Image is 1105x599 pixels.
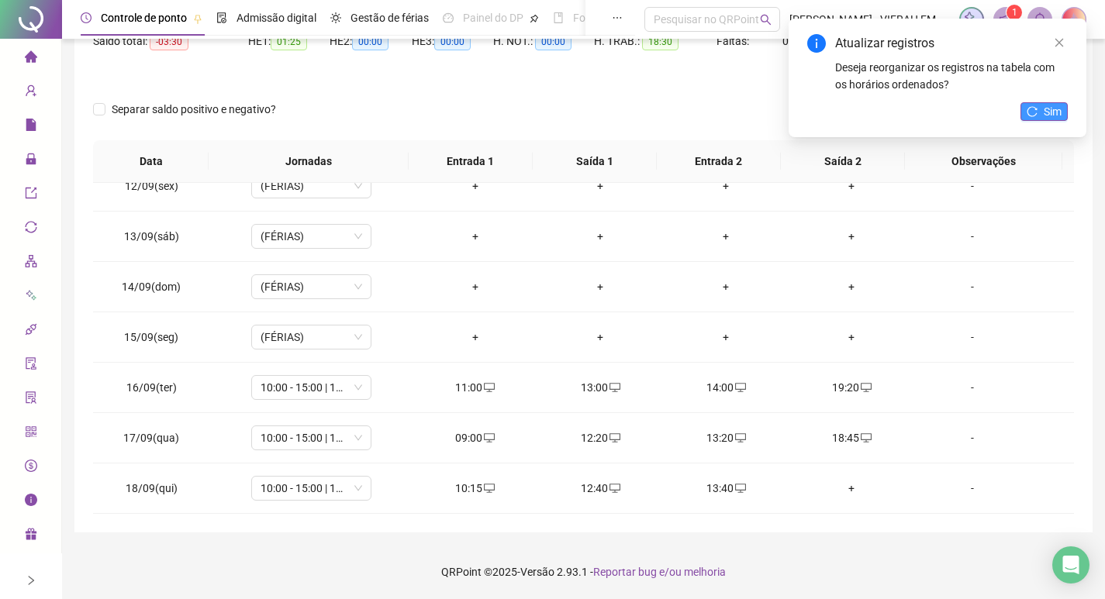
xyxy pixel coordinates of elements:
[781,140,905,183] th: Saída 2
[657,140,781,183] th: Entrada 2
[126,381,177,394] span: 16/09(ter)
[1054,37,1065,48] span: close
[760,14,772,26] span: search
[734,483,746,494] span: desktop
[801,278,902,295] div: +
[330,33,411,50] div: HE 2:
[801,379,902,396] div: 19:20
[675,379,776,396] div: 14:00
[261,325,362,349] span: (FÉRIAS)
[801,480,902,497] div: +
[859,432,872,443] span: desktop
[425,177,526,195] div: +
[482,483,495,494] span: desktop
[927,177,1018,195] div: -
[434,33,471,50] span: 00:00
[126,482,178,494] span: 18/09(qui)
[125,180,178,192] span: 12/09(sex)
[782,35,789,47] span: 0
[550,228,651,245] div: +
[101,12,187,24] span: Controle de ponto
[123,432,179,444] span: 17/09(qua)
[608,432,620,443] span: desktop
[612,12,623,23] span: ellipsis
[550,329,651,346] div: +
[789,11,950,28] span: [PERSON_NAME] - VIERAH EMPORIO & RESTAURANTE LTDA
[26,575,36,586] span: right
[93,140,209,183] th: Data
[927,329,1018,346] div: -
[1062,8,1086,31] img: 84367
[1007,5,1022,20] sup: 1
[425,278,526,295] div: +
[62,545,1105,599] footer: QRPoint © 2025 - 2.93.1 -
[927,228,1018,245] div: -
[124,230,179,243] span: 13/09(sáb)
[999,12,1013,26] span: notification
[801,177,902,195] div: +
[520,566,554,578] span: Versão
[1051,34,1068,51] a: Close
[25,350,37,381] span: audit
[550,429,651,446] div: 12:20
[25,43,37,74] span: home
[25,112,37,143] span: file
[835,34,1068,53] div: Atualizar registros
[261,225,362,248] span: (FÉRIAS)
[25,453,37,484] span: dollar
[482,382,495,393] span: desktop
[1020,102,1068,121] button: Sim
[905,140,1062,183] th: Observações
[535,33,571,50] span: 00:00
[443,12,454,23] span: dashboard
[409,140,533,183] th: Entrada 1
[801,228,902,245] div: +
[350,12,429,24] span: Gestão de férias
[352,33,388,50] span: 00:00
[25,418,37,449] span: qrcode
[1044,103,1062,120] span: Sim
[675,177,776,195] div: +
[425,329,526,346] div: +
[717,35,751,47] span: Faltas:
[25,180,37,211] span: export
[124,331,178,343] span: 15/09(seg)
[216,12,227,23] span: file-done
[550,379,651,396] div: 13:00
[463,12,523,24] span: Painel do DP
[25,316,37,347] span: api
[533,140,657,183] th: Saída 1
[261,275,362,298] span: (FÉRIAS)
[261,426,362,449] span: 10:00 - 15:00 | 16:00 - 18:20
[25,146,37,177] span: lock
[493,33,594,50] div: H. NOT.:
[425,228,526,245] div: +
[550,480,651,497] div: 12:40
[927,429,1018,446] div: -
[642,33,679,50] span: 18:30
[927,480,1018,497] div: -
[261,174,362,198] span: (FÉRIAS)
[25,487,37,518] span: info-circle
[675,278,776,295] div: +
[25,248,37,279] span: apartment
[1052,546,1089,584] div: Open Intercom Messenger
[1012,7,1017,18] span: 1
[81,12,92,23] span: clock-circle
[237,12,316,24] span: Admissão digital
[675,228,776,245] div: +
[675,329,776,346] div: +
[248,33,330,50] div: HE 1:
[412,33,493,50] div: HE 3:
[25,384,37,415] span: solution
[594,33,717,50] div: H. TRAB.:
[675,429,776,446] div: 13:20
[734,432,746,443] span: desktop
[425,480,526,497] div: 10:15
[608,382,620,393] span: desktop
[593,566,726,578] span: Reportar bug e/ou melhoria
[675,480,776,497] div: 13:40
[553,12,564,23] span: book
[801,429,902,446] div: 18:45
[807,34,826,53] span: info-circle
